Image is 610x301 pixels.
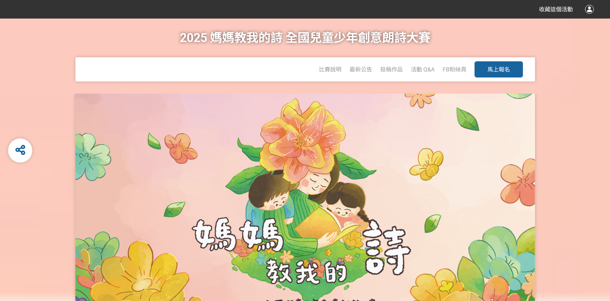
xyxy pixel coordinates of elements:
[487,66,510,73] span: 馬上報名
[475,61,523,77] button: 馬上報名
[350,66,372,73] a: 最新公告
[319,66,341,73] a: 比賽說明
[411,66,435,73] a: 活動 Q&A
[380,66,403,73] a: 投稿作品
[180,19,431,57] h1: 2025 媽媽教我的詩 全國兒童少年創意朗詩大賽
[539,6,573,13] span: 收藏這個活動
[443,66,466,73] a: FB粉絲頁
